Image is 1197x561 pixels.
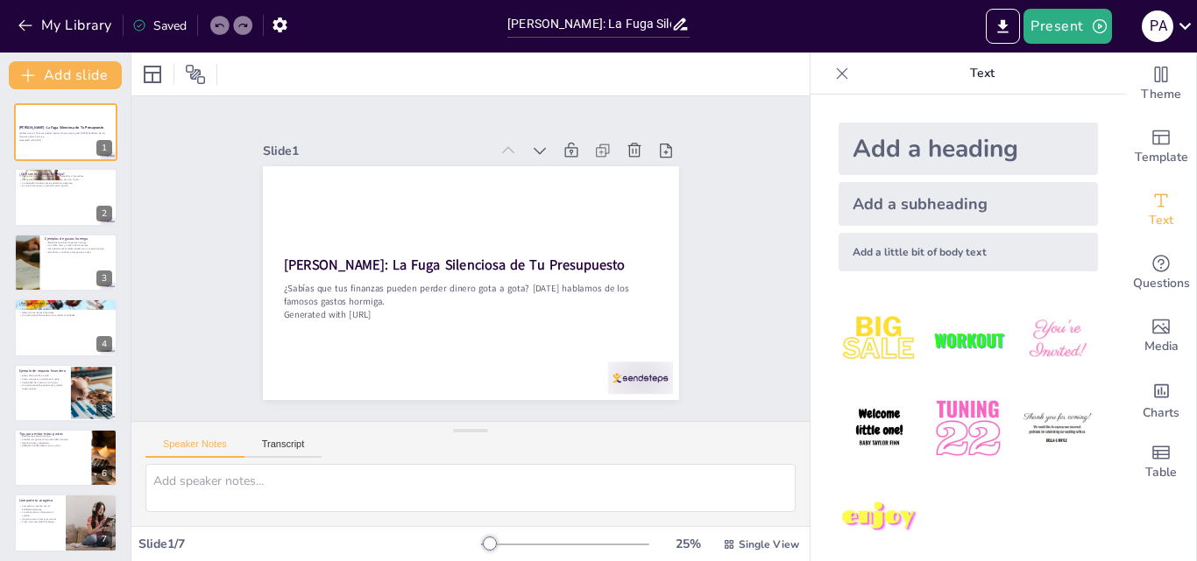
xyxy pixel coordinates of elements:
[13,11,119,39] button: My Library
[14,234,117,291] div: 3
[839,182,1098,226] div: Add a subheading
[14,298,117,356] div: 4
[19,374,66,377] p: Gasto diario de $3 en café.
[19,311,112,314] p: Alejan de tus metas financieras.
[19,184,112,187] p: Es crucial reconocer y gestionar estos gastos.
[19,431,87,437] p: Tips para evitar estos gastos
[19,301,112,306] p: ¿Por qué afectan tus finanzas?
[1126,431,1196,494] div: Add a table
[19,435,87,438] p: Detecta tus gastos hormiga.
[45,236,112,242] p: Ejemplos de gastos hormiga
[1135,148,1188,167] span: Template
[19,368,66,373] p: Ejemplo de impacto financiero
[19,308,112,312] p: Distorsionan tu presupuesto.
[839,299,920,381] img: 1.jpeg
[96,401,112,417] div: 5
[1143,403,1179,423] span: Charts
[96,336,112,352] div: 4
[1142,11,1173,42] div: P A
[1126,368,1196,431] div: Add charts and graphs
[19,445,87,448] p: [MEDICAL_DATA] hábitos en tu rutina.
[1133,274,1190,293] span: Questions
[185,64,206,85] span: Position
[19,305,112,308] p: Reducen tu liquidez.
[1126,305,1196,368] div: Add images, graphics, shapes or video
[1126,179,1196,242] div: Add text boxes
[839,123,1098,175] div: Add a heading
[19,383,66,389] p: Un gasto pequeño puede tener grandes repercusiones.
[96,466,112,481] div: 6
[283,282,657,308] p: ¿Sabías que tus finanzas pueden perder dinero gota a gota? [DATE] hablamos de los famosos gastos ...
[839,233,1098,271] div: Add a little bit of body text
[19,438,87,441] p: Clasifica tus gastos como necesidad o antojo.
[19,174,112,178] p: Los gastos hormiga son desembolsos pequeños y frecuentes.
[19,125,104,130] strong: [PERSON_NAME]: La Fuga Silenciosa de Tu Presupuesto
[19,521,60,524] p: Crear una comunidad de apoyo.
[19,498,60,503] p: Comparte tu progreso
[145,438,244,458] button: Speaker Notes
[839,388,920,469] img: 4.jpeg
[138,536,481,552] div: Slide 1 / 7
[19,505,60,511] p: Comparte tu avance con el #SinGastosHormiga.
[283,308,657,321] p: Generated with [URL]
[14,429,117,487] div: 6
[96,531,112,547] div: 7
[45,250,112,254] p: Identificar y clasificar estos gastos es vital.
[19,511,60,517] p: La motivación es clave para el cambio.
[927,388,1009,469] img: 5.jpeg
[986,9,1020,44] button: Export to PowerPoint
[1126,53,1196,116] div: Change the overall theme
[45,241,112,244] p: Ejemplos comunes de gastos hormiga.
[1145,463,1177,482] span: Table
[19,132,112,138] p: ¿Sabías que tus finanzas pueden perder dinero gota a gota? [DATE] hablamos de los famosos gastos ...
[507,11,671,37] input: Insert title
[96,140,112,156] div: 1
[45,244,112,248] p: Los cafés, taxis y snacks son frecuentes.
[1126,116,1196,179] div: Add ready made slides
[1144,337,1179,356] span: Media
[263,143,490,159] div: Slide 1
[14,364,117,422] div: 5
[14,168,117,226] div: 2
[1016,388,1098,469] img: 6.jpeg
[667,536,709,552] div: 25 %
[927,299,1009,381] img: 2.jpeg
[19,138,112,142] p: Generated with [URL]
[1141,85,1181,104] span: Theme
[19,171,112,176] p: ¿Qué son los gastos hormiga?
[1023,9,1111,44] button: Present
[19,178,112,181] p: Los gastos hormiga parecen inofensivos, pero no lo son.
[14,103,117,161] div: 1
[96,206,112,221] div: 2
[856,53,1108,95] p: Text
[244,438,322,458] button: Transcript
[132,18,187,34] div: Saved
[9,61,122,89] button: Add slide
[19,441,87,445] p: Define límites y respétalos.
[1142,9,1173,44] button: P A
[19,518,60,522] p: Inspira a otros a tomar el control.
[96,270,112,286] div: 3
[1126,242,1196,305] div: Get real-time input from your audience
[283,256,624,275] strong: [PERSON_NAME]: La Fuga Silenciosa de Tu Presupuesto
[1149,211,1173,230] span: Text
[739,537,799,551] span: Single View
[19,181,112,185] p: La repetición de estos gastos puede ser peligrosa.
[45,247,112,250] p: Las aplicaciones también pueden ser un gasto hormiga.
[839,477,920,558] img: 7.jpeg
[19,314,112,318] p: Un gasto pequeño puede sumar grandes cantidades.
[19,377,66,381] p: Suma mensual y anual de este gasto.
[19,381,66,384] p: Posibilidad de invertir en tu futuro.
[138,60,166,88] div: Layout
[14,494,117,551] div: 7
[1016,299,1098,381] img: 3.jpeg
